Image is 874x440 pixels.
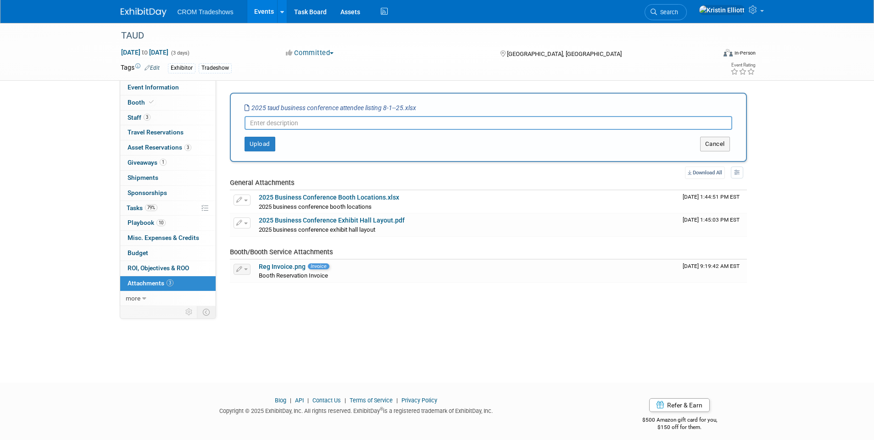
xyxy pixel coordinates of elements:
span: (3 days) [170,50,189,56]
td: Tags [121,63,160,73]
sup: ® [380,407,383,412]
span: 2025 business conference exhibit hall layout [259,226,375,233]
a: Booth [120,95,216,110]
span: Misc. Expenses & Credits [128,234,199,241]
td: Upload Timestamp [679,213,747,236]
span: [DATE] [DATE] [121,48,169,56]
a: Edit [145,65,160,71]
div: Event Format [662,48,756,61]
div: Exhibitor [168,63,195,73]
span: 3 [167,279,173,286]
a: Tasks79% [120,201,216,216]
a: Attachments3 [120,276,216,291]
a: API [295,397,304,404]
span: CROM Tradeshows [178,8,234,16]
td: Upload Timestamp [679,260,747,283]
span: General Attachments [230,178,295,187]
a: Blog [275,397,286,404]
img: Kristin Elliott [699,5,745,15]
a: 2025 Business Conference Booth Locations.xlsx [259,194,399,201]
a: Search [645,4,687,20]
a: ROI, Objectives & ROO [120,261,216,276]
div: TAUD [118,28,702,44]
span: ROI, Objectives & ROO [128,264,189,272]
span: Upload Timestamp [683,263,740,269]
div: Copyright © 2025 ExhibitDay, Inc. All rights reserved. ExhibitDay is a registered trademark of Ex... [121,405,592,415]
span: more [126,295,140,302]
span: Asset Reservations [128,144,191,151]
a: Asset Reservations3 [120,140,216,155]
a: Reg Invoice.png [259,263,306,270]
div: In-Person [734,50,756,56]
span: Playbook [128,219,166,226]
span: Shipments [128,174,158,181]
span: | [394,397,400,404]
a: Sponsorships [120,186,216,201]
a: Download All [685,167,725,179]
div: Event Rating [730,63,755,67]
a: Terms of Service [350,397,393,404]
span: | [288,397,294,404]
td: Toggle Event Tabs [197,306,216,318]
div: $500 Amazon gift card for you, [606,410,754,431]
input: Enter description [245,116,732,130]
span: Sponsorships [128,189,167,196]
span: 1 [160,159,167,166]
span: | [305,397,311,404]
a: Event Information [120,80,216,95]
span: 3 [184,144,191,151]
span: Giveaways [128,159,167,166]
a: Refer & Earn [649,398,710,412]
a: more [120,291,216,306]
span: Search [657,9,678,16]
button: Upload [245,137,275,151]
div: Tradeshow [199,63,232,73]
span: Booth Reservation Invoice [259,272,328,279]
span: Attachments [128,279,173,287]
span: Upload Timestamp [683,217,740,223]
img: ExhibitDay [121,8,167,17]
a: Budget [120,246,216,261]
img: Format-Inperson.png [724,49,733,56]
a: Shipments [120,171,216,185]
span: Staff [128,114,150,121]
a: Misc. Expenses & Credits [120,231,216,245]
a: Travel Reservations [120,125,216,140]
span: Tasks [127,204,157,212]
i: Booth reservation complete [149,100,154,105]
span: Invoice [308,263,329,269]
a: Privacy Policy [401,397,437,404]
span: Upload Timestamp [683,194,740,200]
div: $150 off for them. [606,423,754,431]
a: Contact Us [312,397,341,404]
button: Cancel [700,137,730,151]
a: Giveaways1 [120,156,216,170]
span: [GEOGRAPHIC_DATA], [GEOGRAPHIC_DATA] [507,50,622,57]
span: 79% [145,204,157,211]
span: Travel Reservations [128,128,184,136]
span: | [342,397,348,404]
span: Budget [128,249,148,256]
td: Personalize Event Tab Strip [181,306,197,318]
td: Upload Timestamp [679,190,747,213]
span: 2025 business conference booth locations [259,203,372,210]
a: Staff3 [120,111,216,125]
i: 2025 taud business conference attendee listing 8-1--25.xlsx [245,104,416,111]
span: Booth/Booth Service Attachments [230,248,333,256]
a: Playbook10 [120,216,216,230]
span: to [140,49,149,56]
button: Committed [283,48,337,58]
span: Event Information [128,84,179,91]
span: Booth [128,99,156,106]
span: 3 [144,114,150,121]
span: 10 [156,219,166,226]
a: 2025 Business Conference Exhibit Hall Layout.pdf [259,217,405,224]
